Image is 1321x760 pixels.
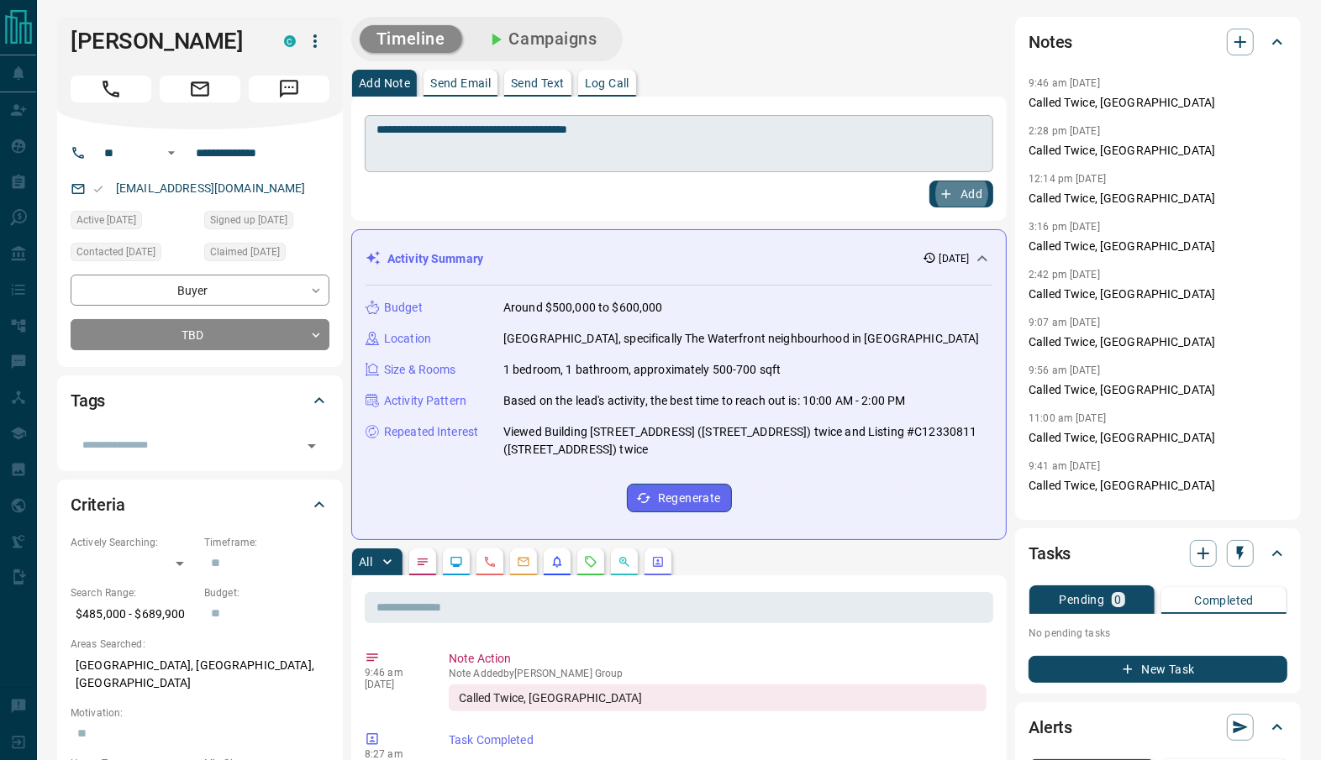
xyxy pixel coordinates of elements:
[71,211,196,234] div: Wed Aug 20 2025
[1029,707,1287,747] div: Alerts
[204,535,329,550] p: Timeframe:
[1029,77,1100,89] p: 9:46 am [DATE]
[249,76,329,102] span: Message
[1029,125,1100,137] p: 2:28 pm [DATE]
[1029,477,1287,495] p: Called Twice, [GEOGRAPHIC_DATA]
[384,423,478,441] p: Repeated Interest
[1029,190,1287,207] p: Called Twice, [GEOGRAPHIC_DATA]
[384,299,423,317] p: Budget
[71,275,329,306] div: Buyer
[1029,460,1100,472] p: 9:41 am [DATE]
[503,392,905,410] p: Based on the lead's activity, the best time to reach out is: 10:00 AM - 2:00 PM
[1029,173,1106,185] p: 12:14 pm [DATE]
[449,731,987,749] p: Task Completed
[71,585,196,600] p: Search Range:
[384,330,431,348] p: Location
[1029,94,1287,112] p: Called Twice, [GEOGRAPHIC_DATA]
[503,361,781,379] p: 1 bedroom, 1 bathroom, approximately 500-700 sqft
[1029,714,1072,741] h2: Alerts
[1115,594,1122,605] p: 0
[618,555,631,569] svg: Opportunities
[359,556,372,568] p: All
[1029,533,1287,574] div: Tasks
[1029,221,1100,233] p: 3:16 pm [DATE]
[550,555,564,569] svg: Listing Alerts
[71,535,196,550] p: Actively Searching:
[449,684,987,711] div: Called Twice, [GEOGRAPHIC_DATA]
[416,555,429,569] svg: Notes
[503,423,992,459] p: Viewed Building [STREET_ADDRESS] ([STREET_ADDRESS]) twice and Listing #C12330811 ([STREET_ADDRESS...
[1029,22,1287,62] div: Notes
[1029,381,1287,399] p: Called Twice, [GEOGRAPHIC_DATA]
[449,650,987,668] p: Note Action
[469,25,614,53] button: Campaigns
[71,485,329,525] div: Criteria
[1029,29,1072,55] h2: Notes
[1029,364,1100,376] p: 9:56 am [DATE]
[71,243,196,266] div: Tue Aug 12 2025
[1029,429,1287,447] p: Called Twice, [GEOGRAPHIC_DATA]
[503,330,980,348] p: [GEOGRAPHIC_DATA], specifically The Waterfront neighbourhood in [GEOGRAPHIC_DATA]
[503,299,663,317] p: Around $500,000 to $600,000
[359,77,410,89] p: Add Note
[1194,595,1254,606] p: Completed
[76,244,155,260] span: Contacted [DATE]
[366,244,992,275] div: Activity Summary[DATE]
[300,434,324,458] button: Open
[76,212,136,228] span: Active [DATE]
[365,748,424,760] p: 8:27 am
[1029,333,1287,351] p: Called Twice, [GEOGRAPHIC_DATA]
[365,667,424,679] p: 9:46 am
[160,76,240,102] span: Email
[92,183,104,195] svg: Email Valid
[450,555,463,569] svg: Lead Browsing Activity
[204,211,329,234] div: Tue Aug 12 2025
[449,668,987,679] p: Note Added by [PERSON_NAME] Group
[430,77,491,89] p: Send Email
[387,250,483,268] p: Activity Summary
[1029,142,1287,160] p: Called Twice, [GEOGRAPHIC_DATA]
[1029,286,1287,303] p: Called Twice, [GEOGRAPHIC_DATA]
[384,361,456,379] p: Size & Rooms
[585,77,629,89] p: Log Call
[929,181,993,207] button: Add
[204,243,329,266] div: Tue Aug 12 2025
[284,35,296,47] div: condos.ca
[204,585,329,600] p: Budget:
[71,705,329,721] p: Motivation:
[584,555,597,569] svg: Requests
[1029,621,1287,646] p: No pending tasks
[939,251,970,266] p: [DATE]
[1029,238,1287,255] p: Called Twice, [GEOGRAPHIC_DATA]
[1029,656,1287,683] button: New Task
[71,652,329,697] p: [GEOGRAPHIC_DATA], [GEOGRAPHIC_DATA], [GEOGRAPHIC_DATA]
[71,319,329,350] div: TBD
[1029,508,1106,520] p: 10:14 am [DATE]
[651,555,665,569] svg: Agent Actions
[71,76,151,102] span: Call
[1029,317,1100,328] p: 9:07 am [DATE]
[210,244,280,260] span: Claimed [DATE]
[71,491,125,518] h2: Criteria
[1060,594,1105,605] p: Pending
[1029,540,1071,567] h2: Tasks
[71,637,329,652] p: Areas Searched:
[116,181,306,195] a: [EMAIL_ADDRESS][DOMAIN_NAME]
[71,600,196,628] p: $485,000 - $689,900
[483,555,497,569] svg: Calls
[511,77,565,89] p: Send Text
[384,392,466,410] p: Activity Pattern
[627,484,732,512] button: Regenerate
[71,387,105,414] h2: Tags
[210,212,287,228] span: Signed up [DATE]
[71,28,259,55] h1: [PERSON_NAME]
[360,25,462,53] button: Timeline
[365,679,424,690] p: [DATE]
[517,555,530,569] svg: Emails
[1029,269,1100,280] p: 2:42 pm [DATE]
[1029,412,1106,424] p: 11:00 am [DATE]
[71,380,329,421] div: Tags
[161,143,182,163] button: Open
